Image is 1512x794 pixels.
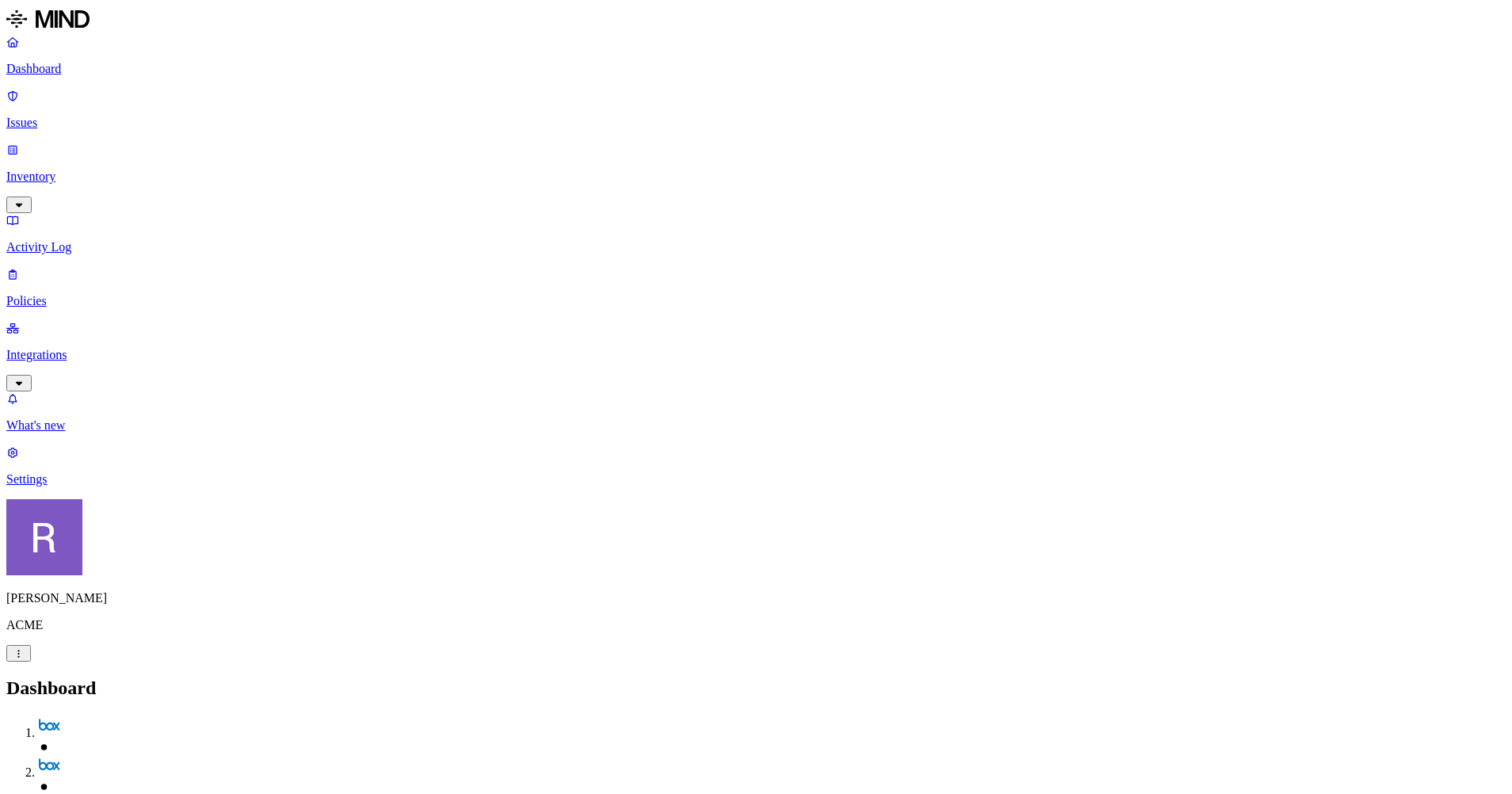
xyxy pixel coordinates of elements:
a: Settings [6,445,1506,487]
p: Activity Log [6,240,1506,254]
img: box.svg [38,754,60,777]
p: Inventory [6,170,1506,184]
a: What's new [6,391,1506,433]
a: Inventory [6,143,1506,211]
p: Integrations [6,348,1506,362]
p: Dashboard [6,62,1506,76]
a: Issues [6,89,1506,130]
p: ACME [6,618,1506,632]
a: Integrations [6,321,1506,389]
h2: Dashboard [6,678,1506,699]
a: Activity Log [6,213,1506,254]
p: What's new [6,418,1506,433]
img: box.svg [38,715,60,737]
p: Issues [6,116,1506,130]
a: MIND [6,6,1506,35]
p: Settings [6,472,1506,487]
a: Policies [6,267,1506,308]
img: Rich Thompson [6,499,82,575]
p: Policies [6,294,1506,308]
a: Dashboard [6,35,1506,76]
img: MIND [6,6,90,32]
